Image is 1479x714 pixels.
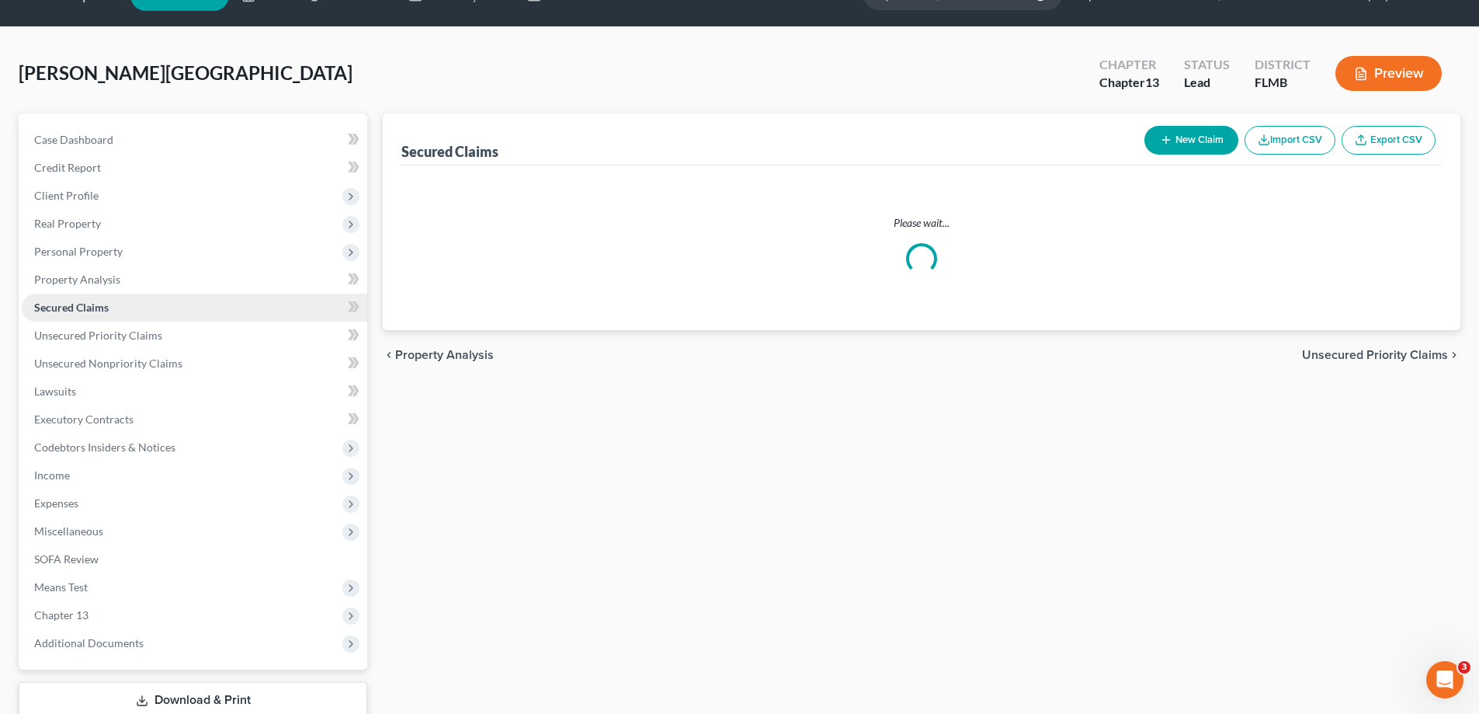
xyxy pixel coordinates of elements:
[1458,661,1470,674] span: 3
[34,161,101,174] span: Credit Report
[34,329,162,342] span: Unsecured Priority Claims
[1255,74,1311,92] div: FLMB
[1184,56,1230,74] div: Status
[22,322,367,350] a: Unsecured Priority Claims
[1426,661,1463,698] iframe: Intercom live chat
[34,245,123,258] span: Personal Property
[22,266,367,294] a: Property Analysis
[34,580,88,594] span: Means Test
[1302,349,1460,361] button: Unsecured Priority Claims chevron_right
[383,349,395,361] i: chevron_left
[1145,75,1159,89] span: 13
[395,349,494,361] span: Property Analysis
[34,133,113,146] span: Case Dashboard
[414,215,1429,231] p: Please wait...
[34,496,78,510] span: Expenses
[1099,56,1159,74] div: Chapter
[22,378,367,406] a: Lawsuits
[1448,349,1460,361] i: chevron_right
[383,349,494,361] button: chevron_left Property Analysis
[22,406,367,434] a: Executory Contracts
[34,357,182,370] span: Unsecured Nonpriority Claims
[34,636,144,650] span: Additional Documents
[34,413,134,426] span: Executory Contracts
[34,468,70,482] span: Income
[1342,126,1436,155] a: Export CSV
[1184,74,1230,92] div: Lead
[1255,56,1311,74] div: District
[34,385,76,398] span: Lawsuits
[22,294,367,322] a: Secured Claims
[1335,56,1442,91] button: Preview
[22,126,367,154] a: Case Dashboard
[34,301,109,314] span: Secured Claims
[22,154,367,182] a: Credit Report
[22,350,367,378] a: Unsecured Nonpriority Claims
[1099,74,1159,92] div: Chapter
[34,552,99,566] span: SOFA Review
[1144,126,1238,155] button: New Claim
[34,608,89,622] span: Chapter 13
[34,524,103,538] span: Miscellaneous
[34,189,99,202] span: Client Profile
[1302,349,1448,361] span: Unsecured Priority Claims
[22,545,367,573] a: SOFA Review
[34,273,120,286] span: Property Analysis
[34,217,101,230] span: Real Property
[1245,126,1335,155] button: Import CSV
[19,61,352,84] span: [PERSON_NAME][GEOGRAPHIC_DATA]
[401,142,498,161] div: Secured Claims
[34,441,175,454] span: Codebtors Insiders & Notices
